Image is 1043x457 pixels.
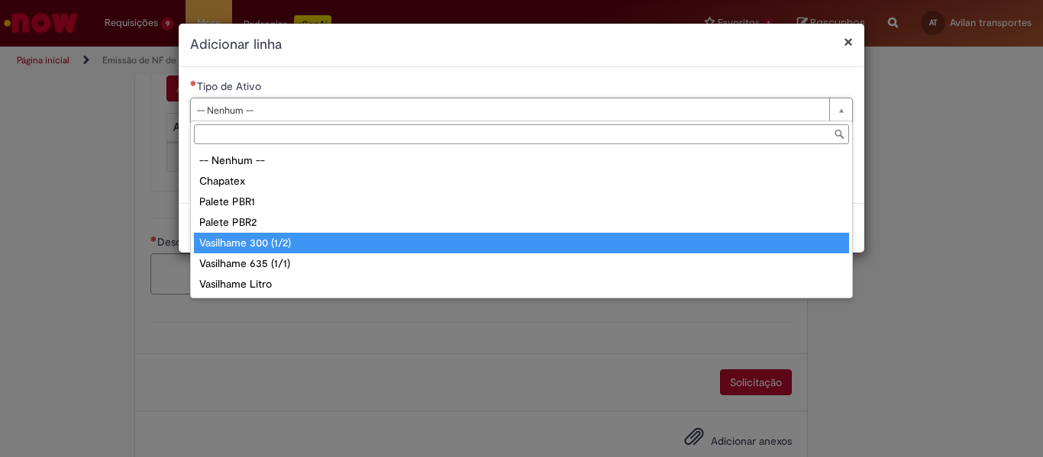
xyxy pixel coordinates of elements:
[194,274,849,294] div: Vasilhame Litro
[194,150,849,171] div: -- Nenhum --
[194,233,849,253] div: Vasilhame 300 (1/2)
[194,191,849,212] div: Palete PBR1
[194,253,849,274] div: Vasilhame 635 (1/1)
[194,171,849,191] div: Chapatex
[191,147,852,298] ul: Tipo de Ativo
[194,212,849,233] div: Palete PBR2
